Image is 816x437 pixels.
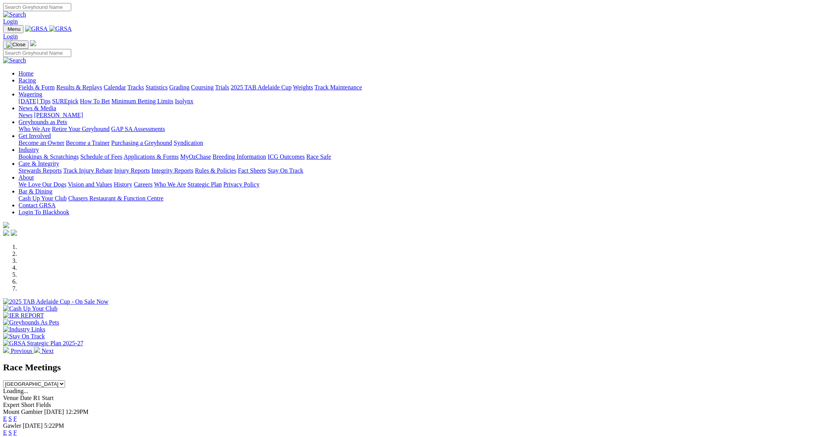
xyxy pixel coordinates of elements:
[63,167,112,174] a: Track Injury Rebate
[34,348,54,354] a: Next
[195,167,236,174] a: Rules & Policies
[44,408,64,415] span: [DATE]
[3,348,34,354] a: Previous
[18,119,67,125] a: Greyhounds as Pets
[18,209,69,215] a: Login To Blackbook
[8,415,12,422] a: S
[3,25,23,33] button: Toggle navigation
[3,362,813,373] h2: Race Meetings
[3,222,9,228] img: logo-grsa-white.png
[18,181,66,188] a: We Love Our Dogs
[18,98,50,104] a: [DATE] Tips
[18,188,52,195] a: Bar & Dining
[13,429,17,436] a: F
[3,298,109,305] img: 2025 TAB Adelaide Cup - On Sale Now
[174,140,203,146] a: Syndication
[3,49,71,57] input: Search
[124,153,179,160] a: Applications & Forms
[238,167,266,174] a: Fact Sheets
[231,84,292,91] a: 2025 TAB Adelaide Cup
[3,3,71,11] input: Search
[34,112,83,118] a: [PERSON_NAME]
[111,126,165,132] a: GAP SA Assessments
[146,84,168,91] a: Statistics
[8,26,20,32] span: Menu
[134,181,152,188] a: Careers
[3,326,45,333] img: Industry Links
[3,429,7,436] a: E
[3,340,83,347] img: GRSA Strategic Plan 2025-27
[191,84,214,91] a: Coursing
[18,126,50,132] a: Who We Are
[3,305,57,312] img: Cash Up Your Club
[65,408,89,415] span: 12:29PM
[3,408,43,415] span: Mount Gambier
[18,105,56,111] a: News & Media
[180,153,211,160] a: MyOzChase
[6,42,25,48] img: Close
[3,40,28,49] button: Toggle navigation
[3,333,45,340] img: Stay On Track
[18,195,67,202] a: Cash Up Your Club
[18,133,51,139] a: Get Involved
[68,195,163,202] a: Chasers Restaurant & Function Centre
[25,25,48,32] img: GRSA
[18,140,813,146] div: Get Involved
[18,91,42,97] a: Wagering
[68,181,112,188] a: Vision and Values
[8,429,12,436] a: S
[3,402,20,408] span: Expert
[18,70,34,77] a: Home
[18,112,813,119] div: News & Media
[151,167,193,174] a: Integrity Reports
[213,153,266,160] a: Breeding Information
[215,84,229,91] a: Trials
[11,230,17,236] img: twitter.svg
[18,160,59,167] a: Care & Integrity
[18,126,813,133] div: Greyhounds as Pets
[18,98,813,105] div: Wagering
[3,230,9,236] img: facebook.svg
[56,84,102,91] a: Results & Replays
[114,167,150,174] a: Injury Reports
[3,415,7,422] a: E
[268,153,305,160] a: ICG Outcomes
[315,84,362,91] a: Track Maintenance
[13,415,17,422] a: F
[18,153,79,160] a: Bookings & Scratchings
[111,98,173,104] a: Minimum Betting Limits
[49,25,72,32] img: GRSA
[3,57,26,64] img: Search
[18,167,813,174] div: Care & Integrity
[3,347,9,353] img: chevron-left-pager-white.svg
[33,395,54,401] span: R1 Start
[306,153,331,160] a: Race Safe
[20,395,32,401] span: Date
[169,84,189,91] a: Grading
[3,11,26,18] img: Search
[18,202,55,208] a: Contact GRSA
[23,422,43,429] span: [DATE]
[18,181,813,188] div: About
[111,140,172,146] a: Purchasing a Greyhound
[42,348,54,354] span: Next
[188,181,222,188] a: Strategic Plan
[293,84,313,91] a: Weights
[36,402,51,408] span: Fields
[268,167,303,174] a: Stay On Track
[21,402,35,408] span: Short
[114,181,132,188] a: History
[3,395,18,401] span: Venue
[175,98,193,104] a: Isolynx
[18,153,813,160] div: Industry
[34,347,40,353] img: chevron-right-pager-white.svg
[52,126,110,132] a: Retire Your Greyhound
[18,174,34,181] a: About
[3,388,28,394] span: Loading...
[104,84,126,91] a: Calendar
[66,140,110,146] a: Become a Trainer
[3,18,18,25] a: Login
[18,146,39,153] a: Industry
[52,98,78,104] a: SUREpick
[18,140,64,146] a: Become an Owner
